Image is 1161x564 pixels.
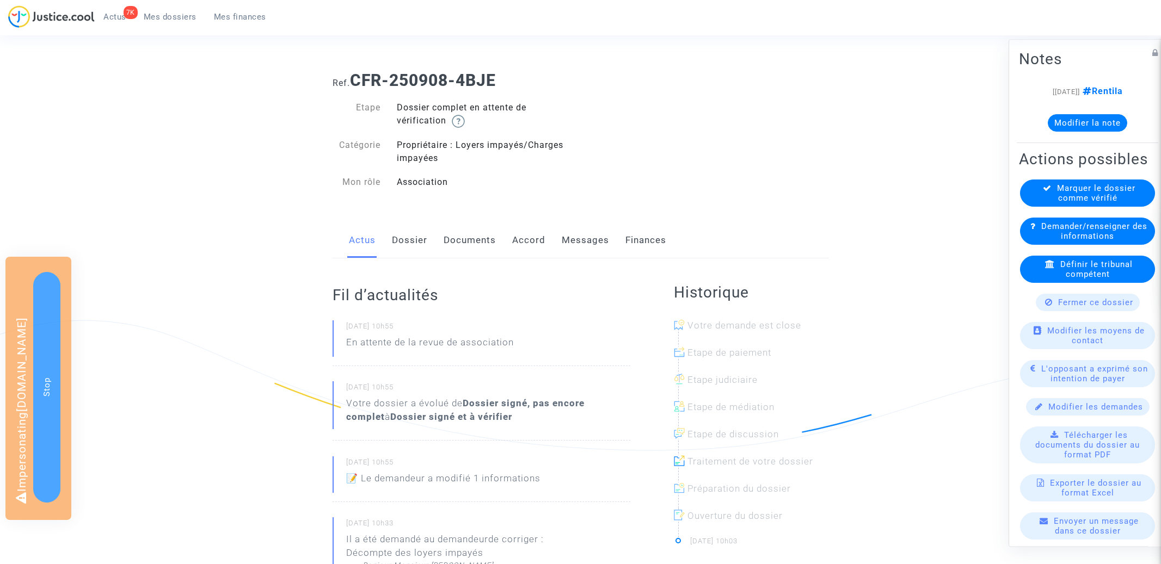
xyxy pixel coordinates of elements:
[1041,221,1147,241] span: Demander/renseigner des informations
[687,320,801,331] span: Votre demande est close
[42,377,52,396] span: Stop
[392,222,427,258] a: Dossier
[205,9,275,25] a: Mes finances
[1048,114,1127,132] button: Modifier la note
[33,272,60,503] button: Stop
[95,9,135,25] a: 7KActus
[346,382,630,396] small: [DATE] 10h55
[1047,326,1145,345] span: Modifier les moyens de contact
[346,472,540,491] p: 📝 Le demandeur a modifié 1 informations
[625,222,666,258] a: Finances
[1060,259,1133,279] span: Définir le tribunal compétent
[444,222,496,258] a: Documents
[389,176,581,189] div: Association
[1048,402,1143,412] span: Modifier les demandes
[1080,86,1123,96] span: Rentila
[214,12,266,22] span: Mes finances
[324,101,389,128] div: Etape
[5,257,71,520] div: Impersonating
[1050,478,1141,498] span: Exporter le dossier au format Excel
[324,139,389,165] div: Catégorie
[1057,183,1135,203] span: Marquer le dossier comme vérifié
[346,518,630,532] small: [DATE] 10h33
[452,115,465,128] img: help.svg
[1019,49,1156,69] h2: Notes
[350,71,496,90] b: CFR-250908-4BJE
[346,321,630,336] small: [DATE] 10h55
[389,139,581,165] div: Propriétaire : Loyers impayés/Charges impayées
[1019,150,1156,169] h2: Actions possibles
[124,6,138,19] div: 7K
[346,457,630,472] small: [DATE] 10h55
[1053,88,1080,96] span: [[DATE]]
[103,12,126,22] span: Actus
[135,9,205,25] a: Mes dossiers
[1035,430,1140,460] span: Télécharger les documents du dossier au format PDF
[1058,298,1133,307] span: Fermer ce dossier
[389,101,581,128] div: Dossier complet en attente de vérification
[333,286,630,305] h2: Fil d’actualités
[8,5,95,28] img: jc-logo.svg
[144,12,196,22] span: Mes dossiers
[346,396,630,424] div: Votre dossier a évolué de à
[1041,364,1148,383] span: L'opposant a exprimé son intention de payer
[346,398,585,422] b: Dossier signé, pas encore complet
[1054,516,1139,536] span: Envoyer un message dans ce dossier
[488,534,544,544] span: de corriger :
[562,222,609,258] a: Messages
[349,222,376,258] a: Actus
[333,78,350,88] span: Ref.
[390,411,512,422] b: Dossier signé et à vérifier
[346,546,630,560] li: Décompte des loyers impayés
[674,283,828,302] h2: Historique
[512,222,545,258] a: Accord
[346,336,514,355] p: En attente de la revue de association
[324,176,389,189] div: Mon rôle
